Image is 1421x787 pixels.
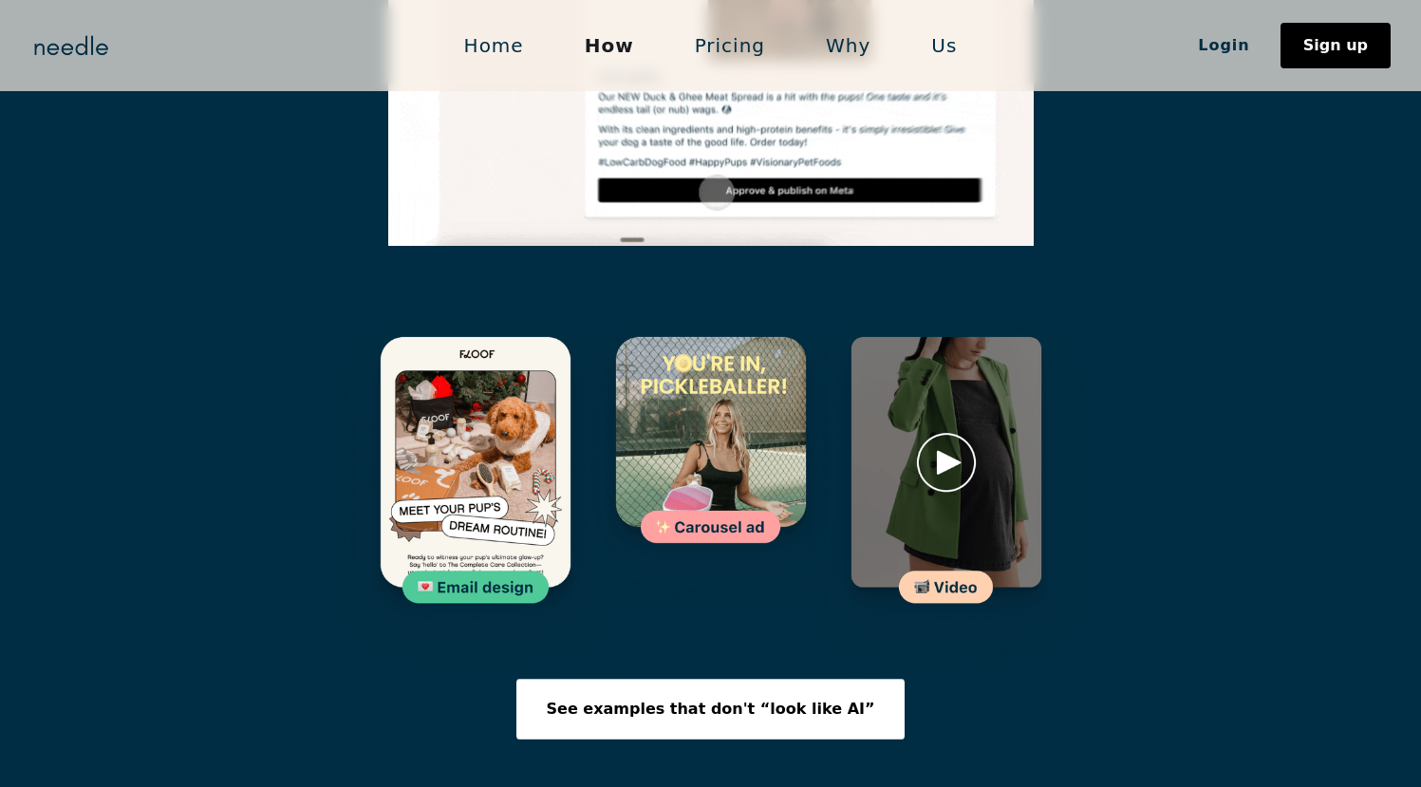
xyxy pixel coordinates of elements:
div: See examples that don't “look like AI” [547,702,875,717]
a: See examples that don't “look like AI” [516,679,906,740]
div: Sign up [1303,38,1368,53]
a: Sign up [1281,23,1391,68]
a: Us [901,26,987,66]
a: Home [434,26,554,66]
a: How [554,26,664,66]
a: Why [795,26,901,66]
a: Pricing [664,26,795,66]
a: Login [1168,29,1281,62]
